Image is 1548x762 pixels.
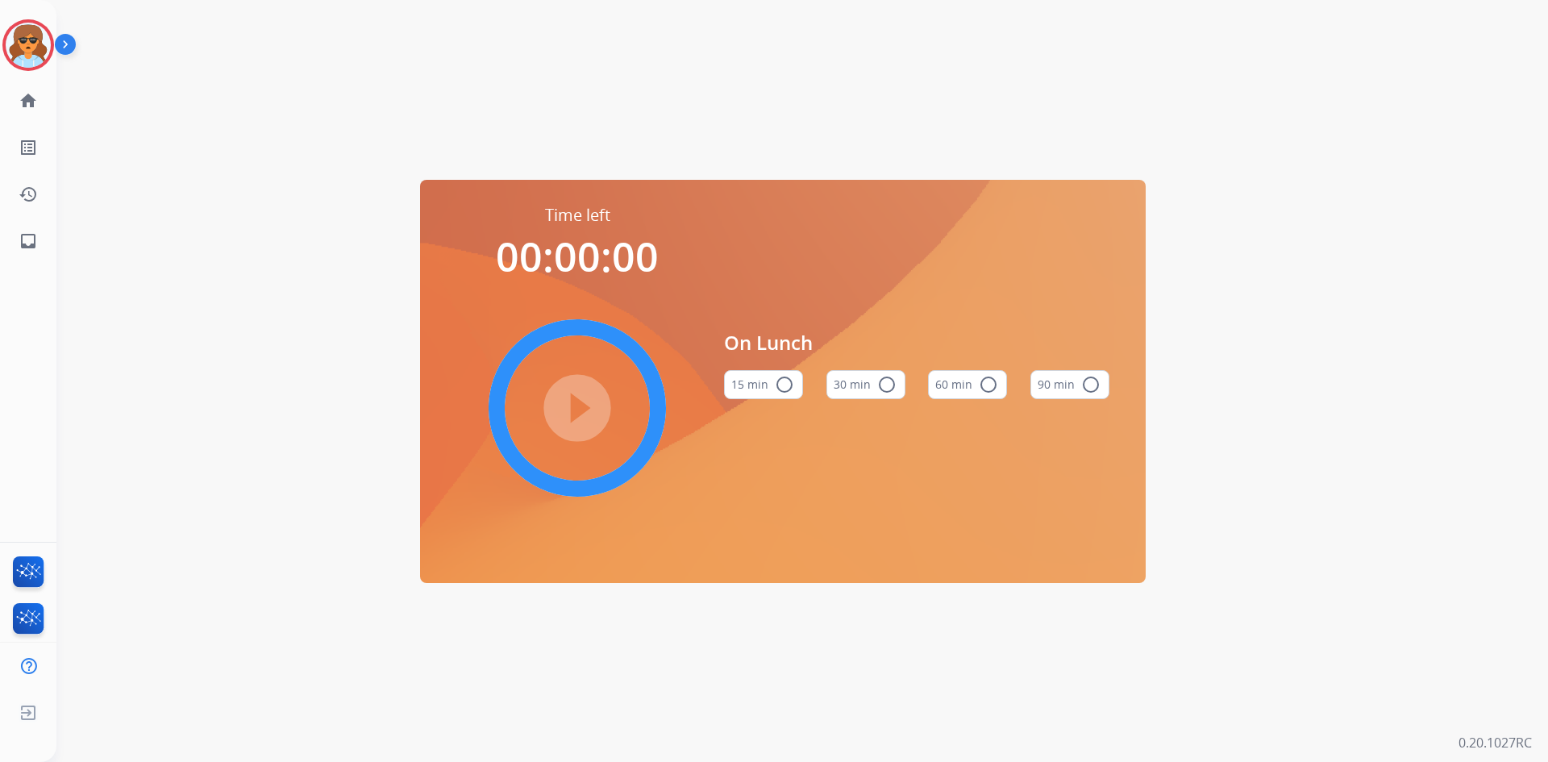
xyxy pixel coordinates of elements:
span: 00:00:00 [496,229,659,284]
button: 60 min [928,370,1007,399]
span: Time left [545,204,610,227]
mat-icon: history [19,185,38,204]
button: 30 min [826,370,905,399]
img: avatar [6,23,51,68]
button: 90 min [1030,370,1109,399]
mat-icon: radio_button_unchecked [775,375,794,394]
mat-icon: home [19,91,38,110]
mat-icon: radio_button_unchecked [877,375,897,394]
p: 0.20.1027RC [1459,733,1532,752]
mat-icon: inbox [19,231,38,251]
span: On Lunch [724,328,1109,357]
mat-icon: list_alt [19,138,38,157]
button: 15 min [724,370,803,399]
mat-icon: radio_button_unchecked [979,375,998,394]
mat-icon: radio_button_unchecked [1081,375,1101,394]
